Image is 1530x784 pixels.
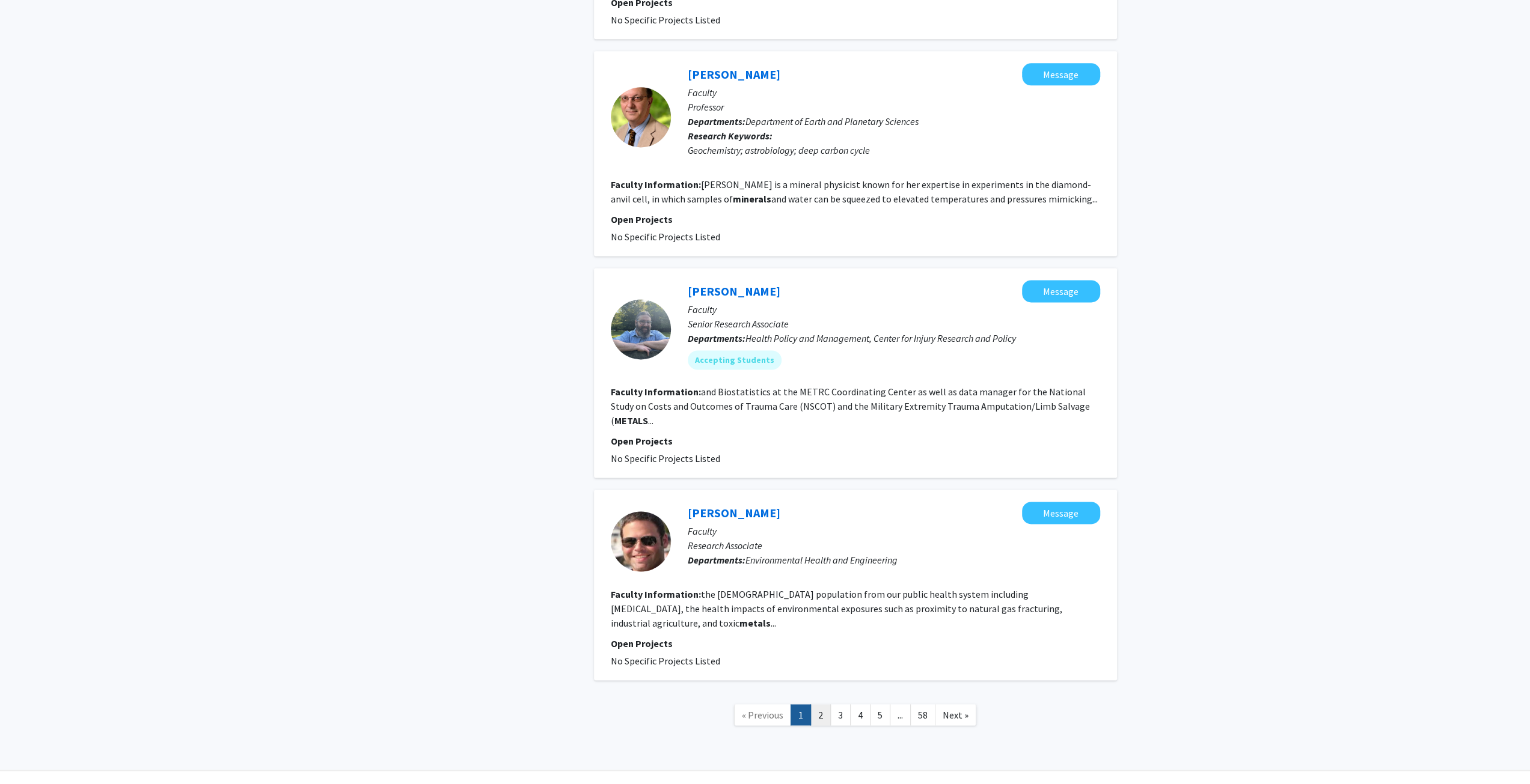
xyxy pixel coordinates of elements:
[688,67,780,82] a: [PERSON_NAME]
[9,730,51,775] iframe: Chat
[688,284,780,299] a: [PERSON_NAME]
[688,554,745,566] b: Departments:
[611,452,720,464] span: No Specific Projects Listed
[611,386,701,398] b: Faculty Information:
[745,554,898,566] span: Environmental Health and Engineering
[611,178,1098,205] fg-read-more: [PERSON_NAME] is a mineral physicist known for her expertise in experiments in the diamond-anvil ...
[745,332,1016,344] span: Health Policy and Management, Center for Injury Research and Policy
[611,636,1100,651] p: Open Projects
[614,415,648,427] b: METALS
[898,708,903,720] span: ...
[742,708,783,720] span: « Previous
[611,212,1100,226] p: Open Projects
[791,704,811,725] a: 1
[611,386,1090,427] fg-read-more: and Biostatistics at the METRC Coordinating Center as well as data manager for the National Study...
[935,704,976,725] a: Next
[688,302,1100,317] p: Faculty
[688,115,745,127] b: Departments:
[1022,280,1100,302] button: Message Anthony Carlini
[611,434,1100,448] p: Open Projects
[611,588,1062,629] fg-read-more: the [DEMOGRAPHIC_DATA] population from our public health system including [MEDICAL_DATA], the hea...
[688,143,1100,157] div: Geochemistry; astrobiology; deep carbon cycle
[739,617,771,629] b: metals
[611,588,701,600] b: Faculty Information:
[1022,63,1100,85] button: Message Dimitri Sverjensky
[688,317,1100,331] p: Senior Research Associate
[688,130,773,142] b: Research Keywords:
[688,100,1100,114] p: Professor
[745,115,919,127] span: Department of Earth and Planetary Sciences
[688,538,1100,553] p: Research Associate
[810,704,831,725] a: 2
[910,704,935,725] a: 58
[850,704,871,725] a: 4
[688,332,745,344] b: Departments:
[594,692,1117,741] nav: Page navigation
[611,178,701,190] b: Faculty Information:
[830,704,851,725] a: 3
[611,14,720,26] span: No Specific Projects Listed
[611,231,720,243] span: No Specific Projects Listed
[733,193,771,205] b: minerals
[1022,502,1100,524] button: Message Jonathan Pollak
[688,85,1100,100] p: Faculty
[688,350,782,369] mat-chip: Accepting Students
[688,505,780,520] a: [PERSON_NAME]
[734,704,791,725] a: Previous Page
[870,704,890,725] a: 5
[943,708,968,720] span: Next »
[688,524,1100,538] p: Faculty
[611,655,720,667] span: No Specific Projects Listed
